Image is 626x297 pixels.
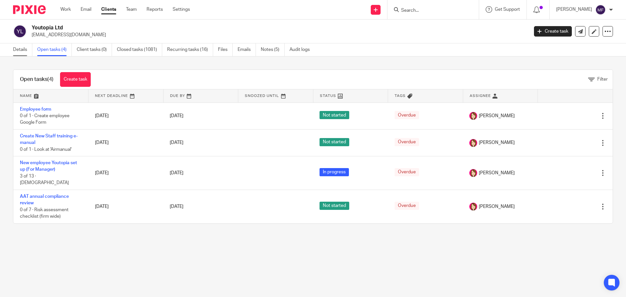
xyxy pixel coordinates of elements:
h1: Open tasks [20,76,54,83]
a: Create task [534,26,572,37]
p: [PERSON_NAME] [556,6,592,13]
img: Katherine%20-%20Pink%20cartoon.png [469,203,477,211]
a: Settings [173,6,190,13]
span: [DATE] [170,204,183,209]
a: Details [13,43,32,56]
span: 0 of 1 · Create employee Google Form [20,114,70,125]
span: Get Support [495,7,520,12]
a: Create task [60,72,91,87]
input: Search [400,8,459,14]
span: [PERSON_NAME] [479,203,515,210]
a: Emails [238,43,256,56]
a: Closed tasks (1081) [117,43,162,56]
a: Audit logs [290,43,315,56]
a: New employee Youtopia set up (For Manager) [20,161,77,172]
span: 0 of 7 · Risk assessment checklist (firm wide) [20,208,69,219]
img: Katherine%20-%20Pink%20cartoon.png [469,112,477,120]
img: svg%3E [13,24,27,38]
span: [PERSON_NAME] [479,113,515,119]
span: Snoozed Until [245,94,279,98]
span: 3 of 13 · [DEMOGRAPHIC_DATA] [20,174,69,185]
a: Client tasks (0) [77,43,112,56]
span: [PERSON_NAME] [479,139,515,146]
span: In progress [320,168,349,176]
td: [DATE] [88,156,164,190]
span: Filter [597,77,608,82]
a: Notes (5) [261,43,285,56]
a: Team [126,6,137,13]
img: Katherine%20-%20Pink%20cartoon.png [469,169,477,177]
a: Work [60,6,71,13]
span: Overdue [395,168,419,176]
a: Clients [101,6,116,13]
span: Tags [395,94,406,98]
span: 0 of 1 · Look at 'Airmanual' [20,147,71,152]
a: Create New Staff training e-manual [20,134,78,145]
a: Email [81,6,91,13]
span: Status [320,94,336,98]
img: Katherine%20-%20Pink%20cartoon.png [469,139,477,147]
span: Overdue [395,111,419,119]
a: Reports [147,6,163,13]
a: Employee form [20,107,51,112]
span: [DATE] [170,171,183,175]
span: Overdue [395,202,419,210]
a: AAT annual compliance review [20,194,69,205]
span: Overdue [395,138,419,146]
span: [PERSON_NAME] [479,170,515,176]
span: Not started [320,202,349,210]
span: Not started [320,111,349,119]
img: svg%3E [595,5,606,15]
td: [DATE] [88,102,164,129]
span: (4) [47,77,54,82]
p: [EMAIL_ADDRESS][DOMAIN_NAME] [32,32,524,38]
img: Pixie [13,5,46,14]
a: Recurring tasks (16) [167,43,213,56]
a: Open tasks (4) [37,43,72,56]
span: [DATE] [170,141,183,145]
span: [DATE] [170,114,183,118]
a: Files [218,43,233,56]
td: [DATE] [88,190,164,223]
td: [DATE] [88,129,164,156]
h2: Youtopia Ltd [32,24,426,31]
span: Not started [320,138,349,146]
